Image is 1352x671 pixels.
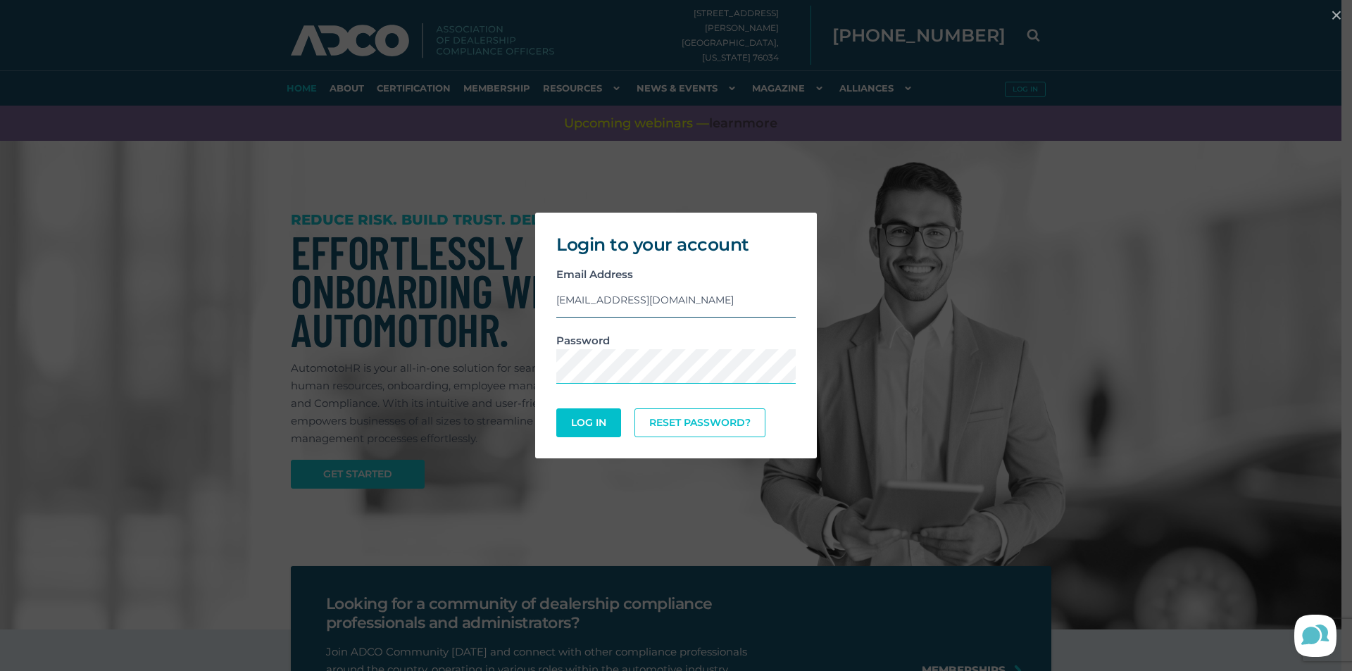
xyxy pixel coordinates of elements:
h2: Login to your account [556,234,796,255]
strong: Password [556,334,610,347]
iframe: Lucky Orange Messenger [1282,601,1352,671]
a: Reset Password? [634,408,765,437]
strong: Email Address [556,268,633,281]
button: Log In [556,408,621,437]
